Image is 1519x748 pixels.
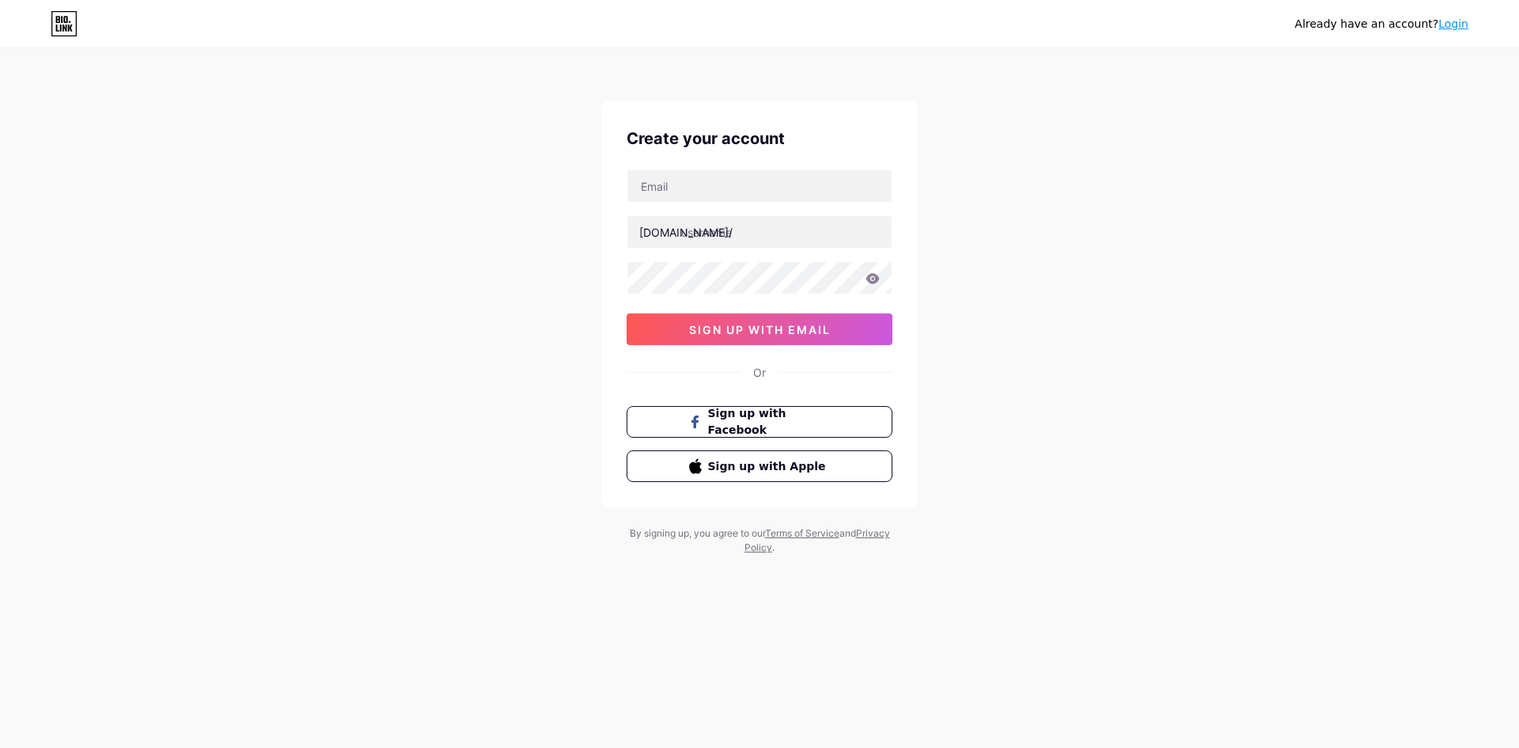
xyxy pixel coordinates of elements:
input: Email [627,170,892,202]
span: sign up with email [689,323,831,336]
div: Create your account [627,127,892,150]
a: Terms of Service [765,527,839,539]
a: Login [1438,17,1468,30]
button: sign up with email [627,313,892,345]
div: Or [753,364,766,381]
button: Sign up with Facebook [627,406,892,438]
button: Sign up with Apple [627,450,892,482]
div: [DOMAIN_NAME]/ [639,224,733,241]
div: By signing up, you agree to our and . [625,526,894,555]
input: username [627,216,892,248]
span: Sign up with Facebook [708,405,831,439]
div: Already have an account? [1295,16,1468,32]
span: Sign up with Apple [708,458,831,475]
